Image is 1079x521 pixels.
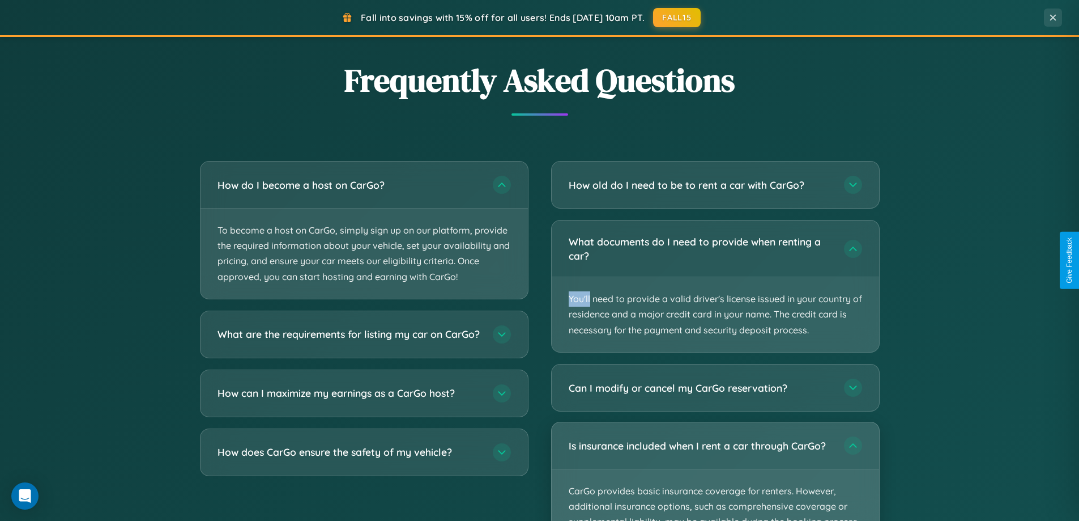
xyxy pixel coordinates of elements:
[552,277,879,352] p: You'll need to provide a valid driver's license issued in your country of residence and a major c...
[569,439,833,453] h3: Is insurance included when I rent a car through CarGo?
[201,209,528,299] p: To become a host on CarGo, simply sign up on our platform, provide the required information about...
[200,58,880,102] h2: Frequently Asked Questions
[217,178,481,192] h3: How do I become a host on CarGo?
[1065,238,1073,283] div: Give Feedback
[361,12,645,23] span: Fall into savings with 15% off for all users! Ends [DATE] 10am PT.
[569,381,833,395] h3: Can I modify or cancel my CarGo reservation?
[11,482,39,510] div: Open Intercom Messenger
[653,8,701,27] button: FALL15
[217,386,481,400] h3: How can I maximize my earnings as a CarGo host?
[217,327,481,341] h3: What are the requirements for listing my car on CarGo?
[569,235,833,262] h3: What documents do I need to provide when renting a car?
[217,445,481,459] h3: How does CarGo ensure the safety of my vehicle?
[569,178,833,192] h3: How old do I need to be to rent a car with CarGo?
